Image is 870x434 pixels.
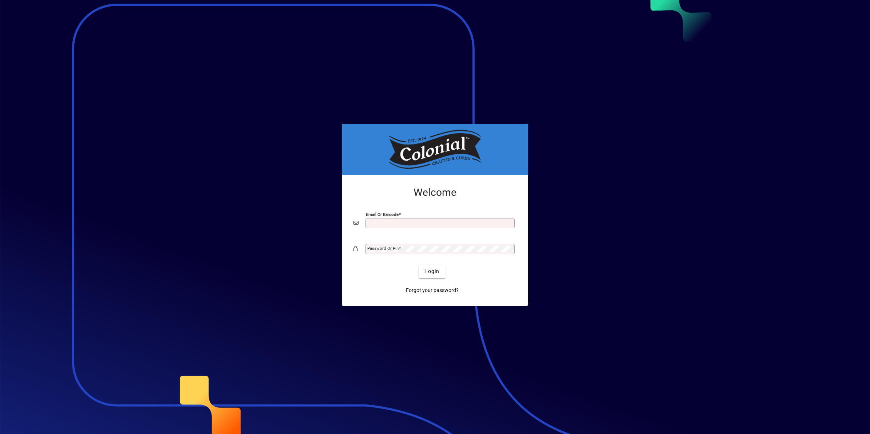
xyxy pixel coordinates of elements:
a: Forgot your password? [403,284,462,297]
mat-label: Email or Barcode [366,212,399,217]
span: Forgot your password? [406,287,459,294]
mat-label: Password or Pin [367,246,399,251]
button: Login [419,265,445,278]
h2: Welcome [353,186,517,199]
span: Login [424,268,439,275]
